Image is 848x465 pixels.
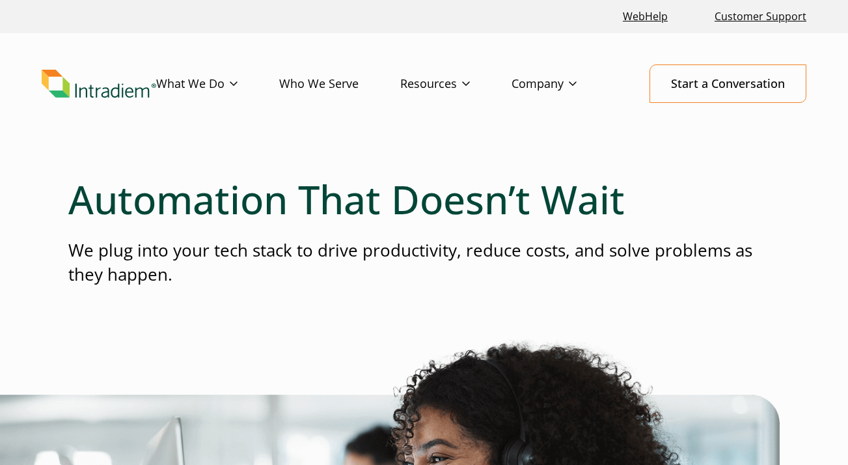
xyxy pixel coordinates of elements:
a: Start a Conversation [650,64,806,103]
img: Intradiem [42,70,156,98]
p: We plug into your tech stack to drive productivity, reduce costs, and solve problems as they happen. [68,238,780,287]
h1: Automation That Doesn’t Wait [68,176,780,223]
a: Link opens in a new window [618,3,673,31]
a: Link to homepage of Intradiem [42,70,156,98]
a: What We Do [156,65,279,103]
a: Who We Serve [279,65,400,103]
a: Resources [400,65,512,103]
a: Company [512,65,618,103]
a: Customer Support [709,3,812,31]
